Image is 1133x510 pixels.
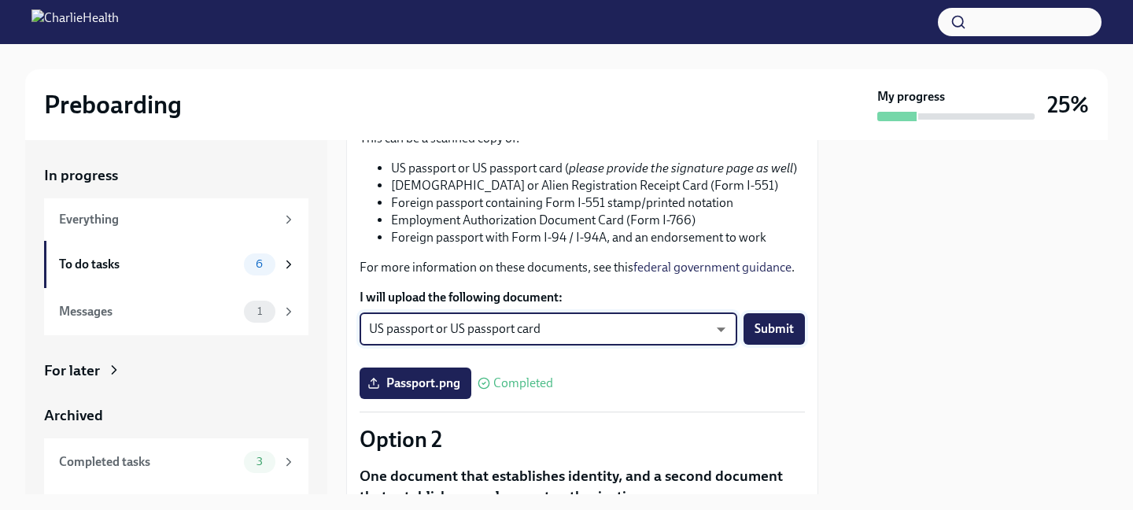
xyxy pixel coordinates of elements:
[44,198,308,241] a: Everything
[360,466,805,506] p: One document that establishes identity, and a second document that establishes employment authori...
[755,321,794,337] span: Submit
[248,305,271,317] span: 1
[44,288,308,335] a: Messages1
[360,259,805,276] p: For more information on these documents, see this .
[44,360,308,381] a: For later
[360,425,805,453] p: Option 2
[44,89,182,120] h2: Preboarding
[59,453,238,471] div: Completed tasks
[247,456,272,468] span: 3
[360,289,805,306] label: I will upload the following document:
[371,375,460,391] span: Passport.png
[59,211,275,228] div: Everything
[391,177,805,194] li: [DEMOGRAPHIC_DATA] or Alien Registration Receipt Card (Form I-551)
[44,241,308,288] a: To do tasks6
[44,438,308,486] a: Completed tasks3
[59,256,238,273] div: To do tasks
[360,368,471,399] label: Passport.png
[493,377,553,390] span: Completed
[877,88,945,105] strong: My progress
[44,360,100,381] div: For later
[744,313,805,345] button: Submit
[569,161,793,176] em: please provide the signature page as well
[44,405,308,426] a: Archived
[246,258,272,270] span: 6
[1047,91,1089,119] h3: 25%
[31,9,119,35] img: CharlieHealth
[391,194,805,212] li: Foreign passport containing Form I-551 stamp/printed notation
[391,229,805,246] li: Foreign passport with Form I-94 / I-94A, and an endorsement to work
[360,312,737,346] div: US passport or US passport card
[391,212,805,229] li: Employment Authorization Document Card (Form I-766)
[59,303,238,320] div: Messages
[391,160,805,177] li: US passport or US passport card ( )
[44,165,308,186] a: In progress
[633,260,792,275] a: federal government guidance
